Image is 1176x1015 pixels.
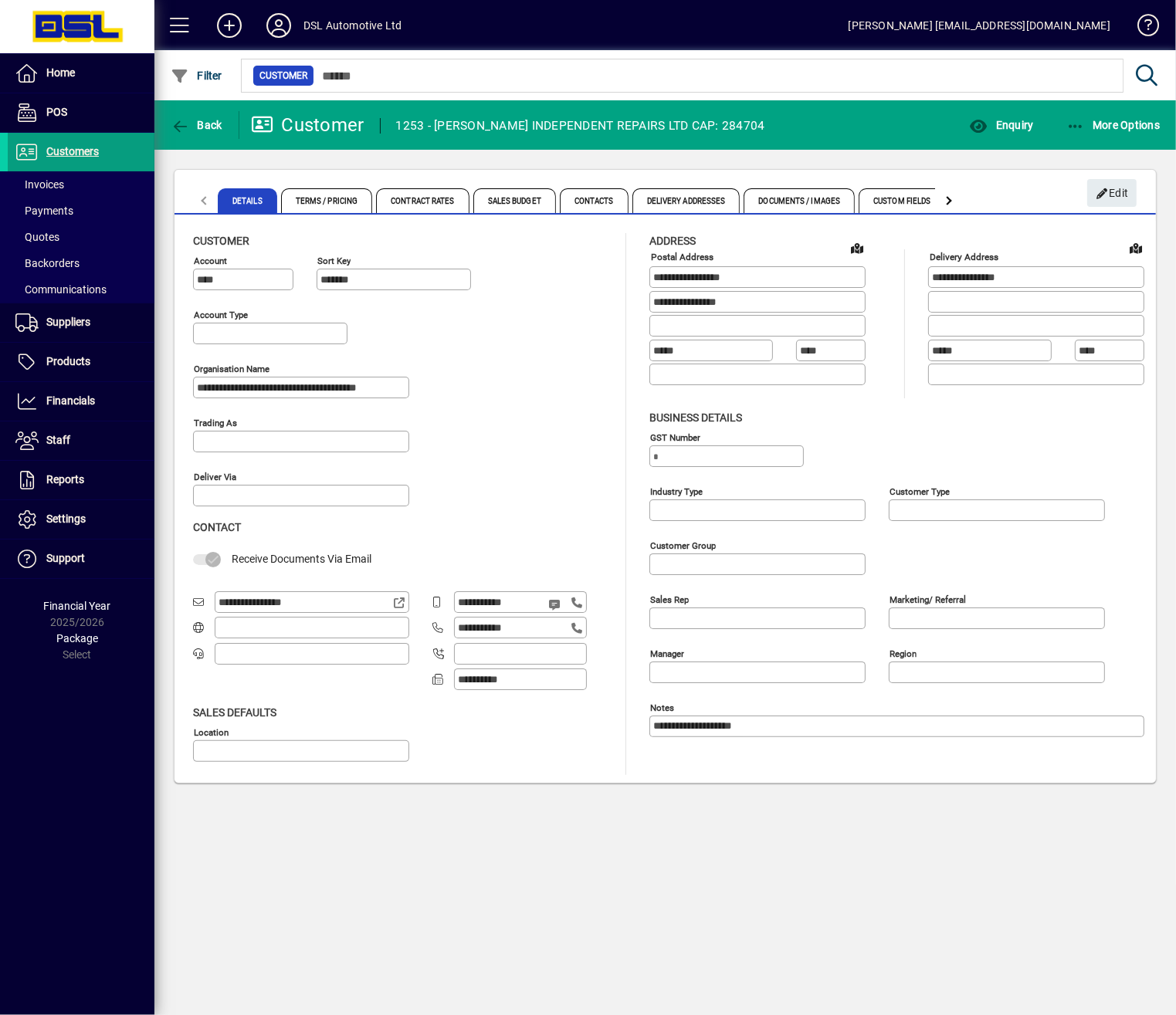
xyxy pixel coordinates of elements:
[46,66,75,79] span: Home
[194,310,248,320] mat-label: Account Type
[15,283,107,296] span: Communications
[8,198,154,224] a: Payments
[46,316,90,328] span: Suppliers
[376,188,469,213] span: Contract Rates
[251,113,364,137] div: Customer
[632,188,741,213] span: Delivery Addresses
[845,235,869,260] a: View on map
[193,706,276,719] span: Sales defaults
[259,68,307,83] span: Customer
[46,106,67,118] span: POS
[171,119,222,131] span: Back
[859,188,945,213] span: Custom Fields
[46,434,70,446] span: Staff
[44,600,111,612] span: Financial Year
[8,171,154,198] a: Invoices
[15,257,80,269] span: Backorders
[650,486,703,496] mat-label: Industry type
[8,500,154,539] a: Settings
[218,188,277,213] span: Details
[46,394,95,407] span: Financials
[8,93,154,132] a: POS
[46,513,86,525] span: Settings
[46,145,99,157] span: Customers
[8,461,154,499] a: Reports
[1123,235,1148,260] a: View on map
[46,355,90,367] span: Products
[8,382,154,421] a: Financials
[8,421,154,460] a: Staff
[194,472,236,482] mat-label: Deliver via
[281,188,373,213] span: Terms / Pricing
[1066,119,1161,131] span: More Options
[969,119,1033,131] span: Enquiry
[396,113,765,138] div: 1253 - [PERSON_NAME] INDEPENDENT REPAIRS LTD CAP: 284704
[254,12,303,39] button: Profile
[537,586,574,623] button: Send SMS
[15,231,59,243] span: Quotes
[205,12,254,39] button: Add
[650,648,684,658] mat-label: Manager
[8,540,154,578] a: Support
[154,111,239,139] app-page-header-button: Back
[46,473,84,486] span: Reports
[15,178,64,191] span: Invoices
[1126,3,1157,53] a: Knowledge Base
[194,255,227,266] mat-label: Account
[167,111,226,139] button: Back
[194,418,237,428] mat-label: Trading as
[560,188,629,213] span: Contacts
[232,553,371,565] span: Receive Documents Via Email
[649,411,742,424] span: Business details
[1062,111,1164,139] button: More Options
[8,250,154,276] a: Backorders
[8,303,154,342] a: Suppliers
[193,235,249,247] span: Customer
[849,13,1110,38] div: [PERSON_NAME] [EMAIL_ADDRESS][DOMAIN_NAME]
[8,54,154,93] a: Home
[194,726,229,737] mat-label: Location
[56,632,98,645] span: Package
[965,111,1037,139] button: Enquiry
[650,702,674,712] mat-label: Notes
[890,594,966,604] mat-label: Marketing/ Referral
[1087,179,1137,207] button: Edit
[890,648,917,658] mat-label: Region
[744,188,855,213] span: Documents / Images
[650,431,700,442] mat-label: GST Number
[194,364,269,374] mat-label: Organisation name
[15,205,73,217] span: Payments
[303,13,402,38] div: DSL Automotive Ltd
[8,276,154,303] a: Communications
[1096,181,1129,206] span: Edit
[890,486,950,496] mat-label: Customer type
[650,540,716,550] mat-label: Customer group
[317,255,351,266] mat-label: Sort key
[8,343,154,381] a: Products
[46,552,85,564] span: Support
[473,188,556,213] span: Sales Budget
[167,62,226,90] button: Filter
[171,69,222,82] span: Filter
[8,224,154,250] a: Quotes
[193,521,241,533] span: Contact
[649,235,696,247] span: Address
[650,594,689,604] mat-label: Sales rep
